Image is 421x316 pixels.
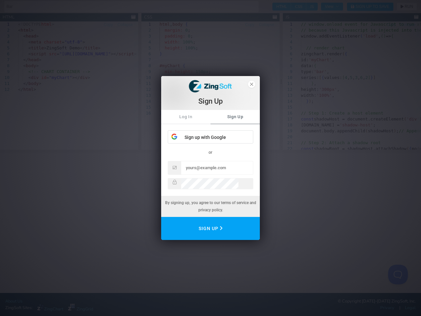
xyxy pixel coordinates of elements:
span: Sign Up [199,222,223,235]
input: Email [181,161,253,174]
input: Password [181,178,238,189]
span: Sign Up [210,110,260,124]
div: Sign up with Google [168,131,253,144]
span: or [209,150,212,155]
button: Sign Up [161,217,260,240]
div: Sign Up [165,96,256,106]
span: close [248,81,255,88]
a: Log In [161,110,210,124]
span: By signing up, you agree to our terms of service and privacy policy. [165,200,256,212]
